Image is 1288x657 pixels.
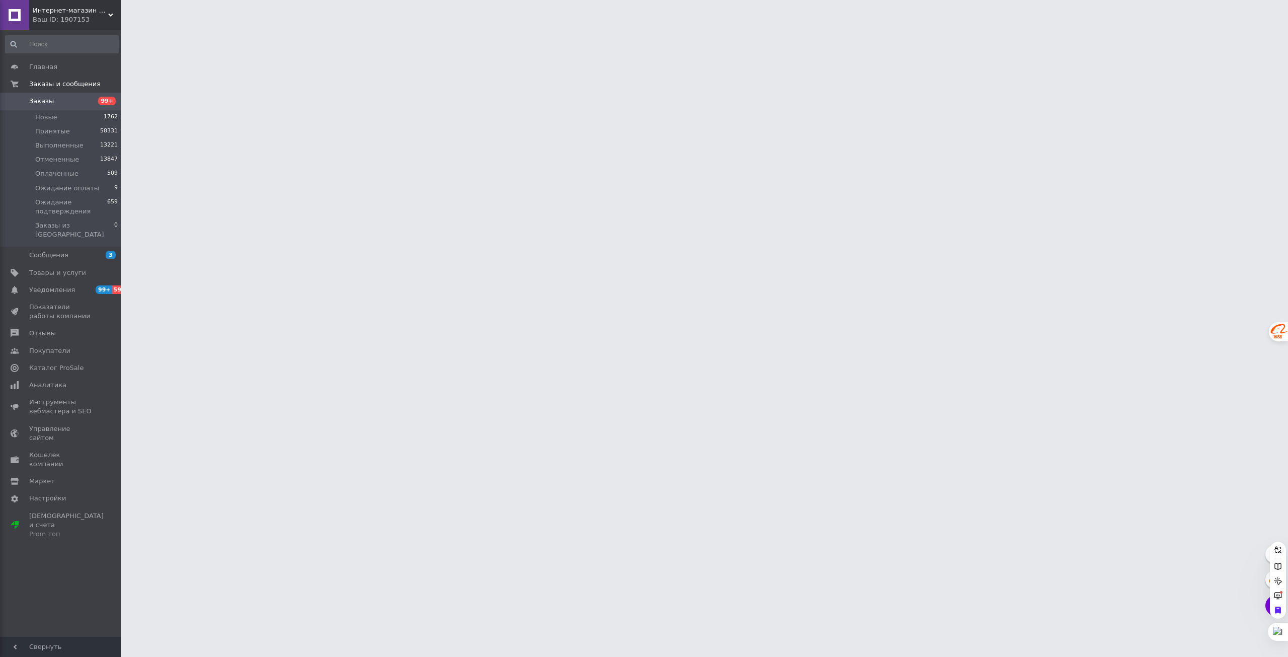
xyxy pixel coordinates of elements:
[29,80,101,89] span: Заказы и сообщения
[35,184,99,193] span: Ожидание оплаты
[29,477,55,486] span: Маркет
[100,155,118,164] span: 13847
[100,127,118,136] span: 58331
[35,169,78,178] span: Оплаченные
[35,198,107,216] span: Ожидание подтверждения
[104,113,118,122] span: 1762
[5,35,119,53] input: Поиск
[35,155,79,164] span: Отмененные
[29,424,93,443] span: Управление сайтом
[114,221,118,239] span: 0
[107,169,118,178] span: 509
[29,251,68,260] span: Сообщения
[35,221,114,239] span: Заказы из [GEOGRAPHIC_DATA]
[112,285,124,294] span: 59
[29,285,75,295] span: Уведомления
[29,97,54,106] span: Заказы
[100,141,118,150] span: 13221
[29,363,84,373] span: Каталог ProSale
[29,268,86,277] span: Товары и услуги
[114,184,118,193] span: 9
[35,113,57,122] span: Новые
[29,346,70,355] span: Покупатели
[29,494,66,503] span: Настройки
[35,141,84,150] span: Выполненные
[29,512,104,539] span: [DEMOGRAPHIC_DATA] и счета
[98,97,116,105] span: 99+
[29,398,93,416] span: Инструменты вебмастера и SEO
[29,329,56,338] span: Отзывы
[33,6,108,15] span: Интернет-магазин "Бленда-Шоп"
[29,381,66,390] span: Аналитика
[33,15,121,24] div: Ваш ID: 1907153
[29,62,57,71] span: Главная
[35,127,70,136] span: Принятые
[1265,596,1285,616] button: Чат с покупателем4
[29,451,93,469] span: Кошелек компании
[29,530,104,539] div: Prom топ
[107,198,118,216] span: 659
[29,303,93,321] span: Показатели работы компании
[96,285,112,294] span: 99+
[106,251,116,259] span: 3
